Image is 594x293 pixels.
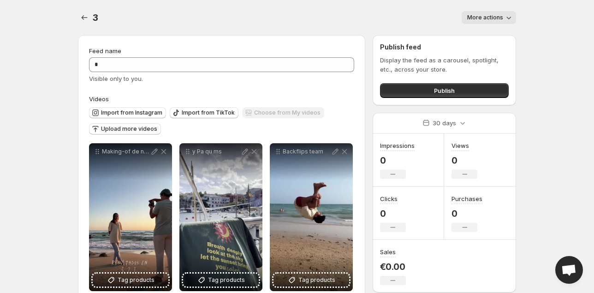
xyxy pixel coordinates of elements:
h3: Purchases [451,194,482,203]
button: Import from Instagram [89,107,166,118]
p: 0 [451,208,482,219]
span: Visible only to you. [89,75,143,82]
button: Publish [380,83,509,98]
h2: Publish feed [380,43,509,52]
h3: Sales [380,247,396,256]
span: Import from Instagram [101,109,162,116]
span: Tag products [208,275,245,285]
button: Tag products [183,274,259,287]
p: 0 [380,208,406,219]
h3: Views [451,141,469,150]
span: Upload more videos [101,125,157,133]
button: Tag products [273,274,349,287]
p: 0 [380,155,415,166]
span: More actions [467,14,503,21]
span: Feed name [89,47,121,55]
p: 0 [451,155,477,166]
button: Import from TikTok [170,107,238,118]
p: €0.00 [380,261,406,272]
p: Display the feed as a carousel, spotlight, etc., across your store. [380,55,509,74]
button: Upload more videos [89,123,161,134]
p: Backflips team [283,148,331,155]
button: More actions [462,11,516,24]
div: Open chat [555,256,583,284]
div: Making-of de nuestro ltimo post livetofeelaliveTag products [89,143,172,291]
div: Backflips teamTag products [270,143,353,291]
h3: Clicks [380,194,398,203]
button: Tag products [93,274,168,287]
span: Tag products [118,275,154,285]
span: Tag products [298,275,335,285]
p: y Pa qu ms [192,148,240,155]
button: Settings [78,11,91,24]
h3: Impressions [380,141,415,150]
p: 30 days [433,118,456,128]
span: 3 [93,12,98,23]
span: Import from TikTok [182,109,235,116]
span: Videos [89,95,109,103]
div: y Pa qu msTag products [179,143,262,291]
span: Publish [434,86,455,95]
p: Making-of de nuestro ltimo post livetofeelalive [102,148,150,155]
